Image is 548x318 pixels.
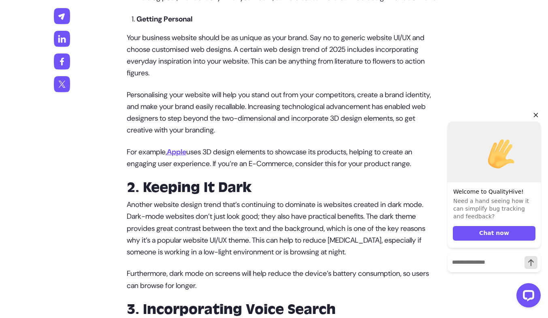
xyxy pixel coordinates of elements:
iframe: LiveChat chat widget [441,107,544,314]
strong: Getting Personal [136,14,192,24]
p: Personalising your website will help you stand out from your competitors, create a brand identity... [127,89,438,137]
p: Another website design trend that’s continuing to dominate is websites created in dark mode. Dark... [127,199,438,258]
p: For example, uses 3D design elements to showcase its products, helping to create an engaging user... [127,146,438,170]
strong: 2. Keeping It Dark [127,179,252,196]
p: Your business website should be as unique as your brand. Say no to generic website UI/UX and choo... [127,32,438,79]
p: Furthermore, dark mode on screens will help reduce the device’s battery consumption, so users can... [127,268,438,292]
a: Apple [167,147,186,157]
